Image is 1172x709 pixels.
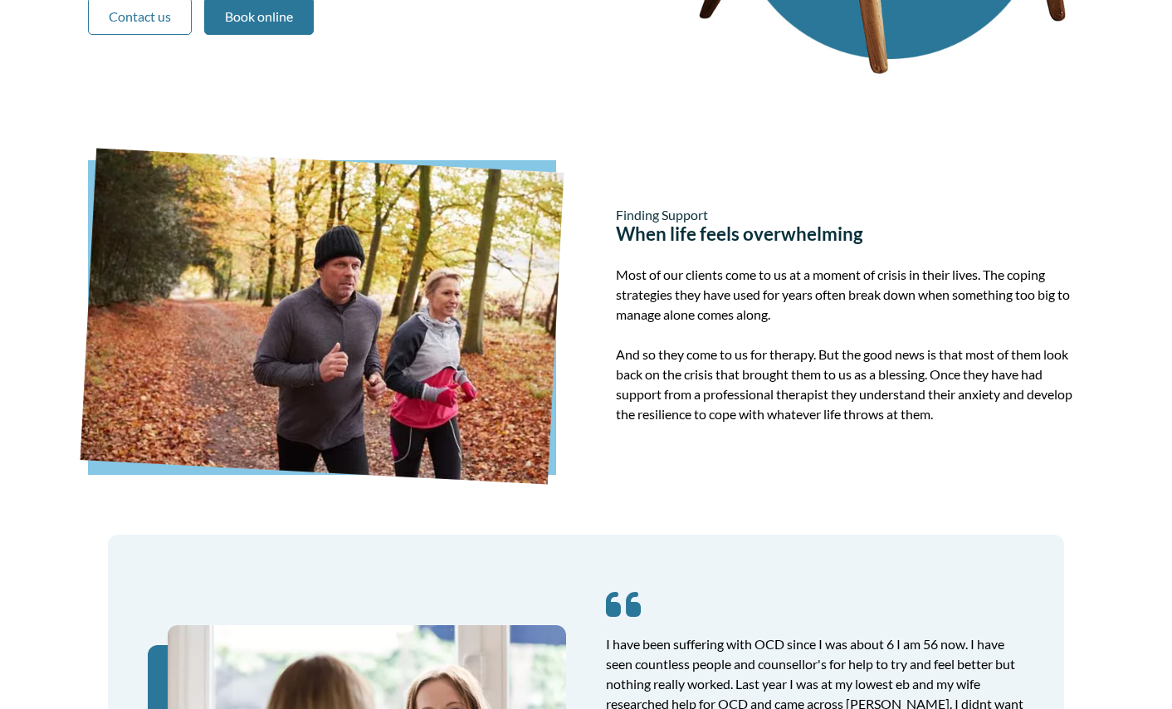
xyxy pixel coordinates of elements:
p: And so they come to us for therapy. But the good news is that most of them look back on the crisi... [616,345,1084,424]
span: Finding Support [616,207,1084,222]
h2: When life feels overwhelming [616,207,1084,245]
img: Man running [81,148,564,484]
p: Most of our clients come to us at a moment of crisis in their lives. The coping strategies they h... [616,265,1084,325]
